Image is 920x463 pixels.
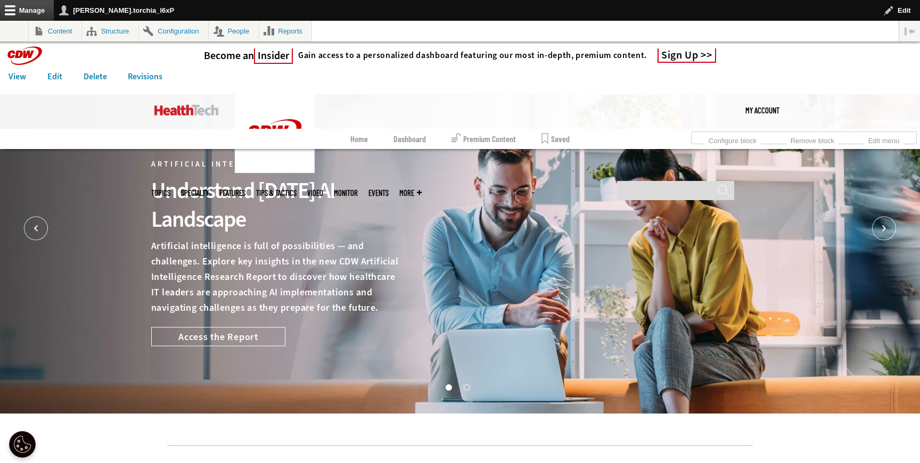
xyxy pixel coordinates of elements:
[658,48,716,63] a: Sign Up
[393,129,426,149] a: Dashboard
[119,69,171,85] a: Revisions
[298,50,647,61] h4: Gain access to a personalized dashboard featuring our most in-depth, premium content.
[254,48,293,64] span: Insider
[24,217,48,241] button: Prev
[151,238,398,315] p: Artificial intelligence is full of possibilities — and challenges. Explore key insights in the ne...
[399,189,422,197] span: More
[29,21,81,42] a: Content
[256,189,297,197] a: Tips & Tactics
[139,21,208,42] a: Configuration
[75,69,116,85] a: Delete
[204,49,293,62] a: Become anInsider
[235,94,315,173] img: Home
[259,21,312,42] a: Reports
[151,189,170,197] span: Topics
[209,21,259,42] a: People
[219,189,245,197] a: Features
[350,129,368,149] a: Home
[872,217,896,241] button: Next
[204,49,293,62] h3: Become an
[151,176,398,234] div: Understand [DATE] AI Landscape
[451,129,516,149] a: Premium Content
[334,189,358,197] a: MonITor
[786,134,839,145] a: Remove block
[82,21,138,42] a: Structure
[181,189,209,197] span: Specialty
[151,327,285,346] a: Access the Report
[899,21,920,42] button: Vertical orientation
[154,105,219,115] img: Home
[293,50,647,61] a: Gain access to a personalized dashboard featuring our most in-depth, premium content.
[39,69,71,85] a: Edit
[9,431,36,458] div: Cookie Settings
[446,384,451,390] button: 1 of 2
[745,94,779,126] div: User menu
[307,189,323,197] a: Video
[464,384,469,390] button: 2 of 2
[541,129,570,149] a: Saved
[704,134,761,145] a: Configure block
[864,134,903,145] a: Edit menu
[745,94,779,126] a: My Account
[9,431,36,458] button: Open Preferences
[235,164,315,176] a: CDW
[368,189,389,197] a: Events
